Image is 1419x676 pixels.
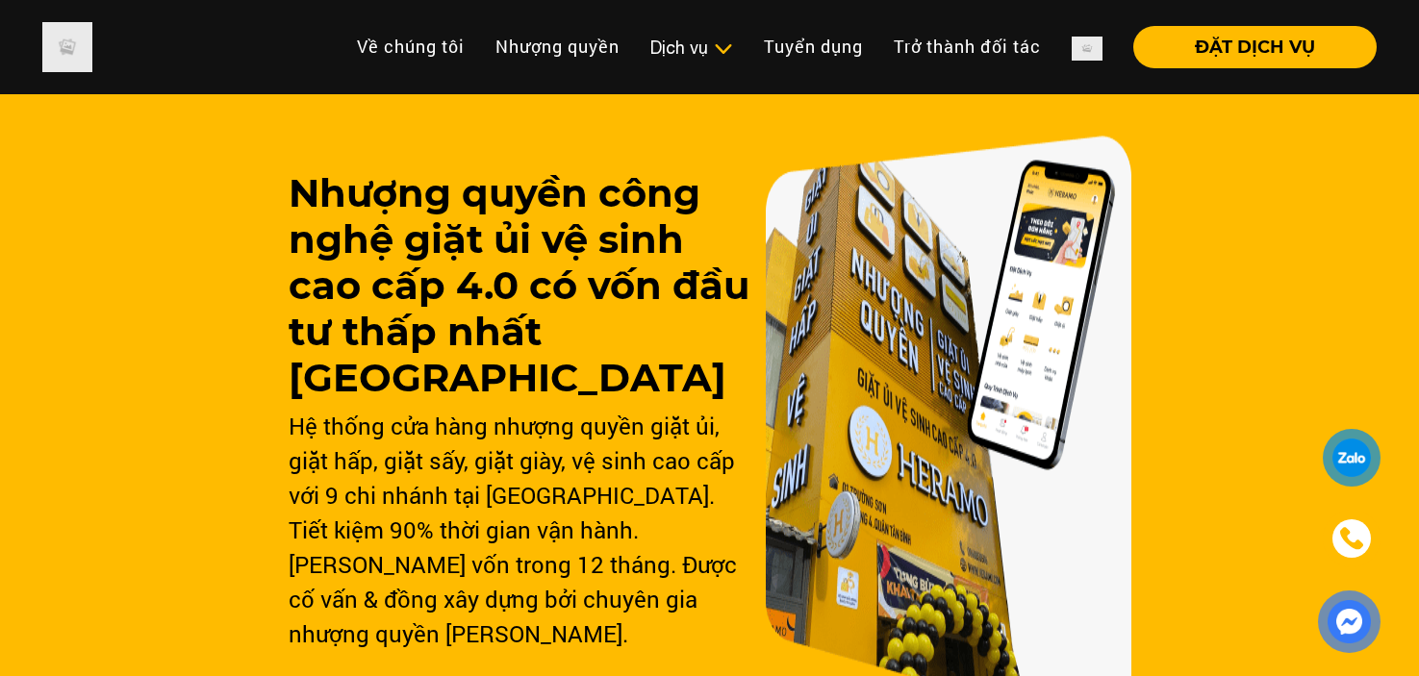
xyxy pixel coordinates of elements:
[713,39,733,59] img: subToggleIcon
[1133,26,1377,68] button: ĐẶT DỊCH VỤ
[878,26,1056,67] a: Trở thành đối tác
[1341,528,1363,549] img: phone-icon
[1118,38,1377,56] a: ĐẶT DỊCH VỤ
[342,26,480,67] a: Về chúng tôi
[480,26,635,67] a: Nhượng quyền
[289,170,749,401] h3: Nhượng quyền công nghệ giặt ủi vệ sinh cao cấp 4.0 có vốn đầu tư thấp nhất [GEOGRAPHIC_DATA]
[289,409,749,651] div: Hệ thống cửa hàng nhượng quyền giặt ủi, giặt hấp, giặt sấy, giặt giày, vệ sinh cao cấp với 9 chi ...
[748,26,878,67] a: Tuyển dụng
[1326,513,1378,564] a: phone-icon
[650,35,733,61] div: Dịch vụ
